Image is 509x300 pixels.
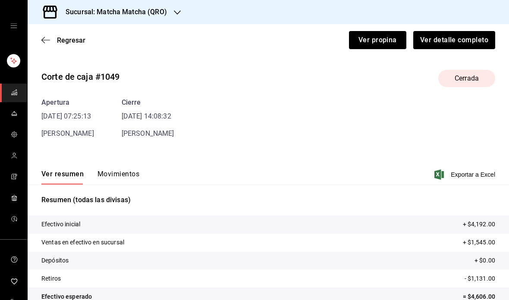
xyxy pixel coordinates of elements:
[122,129,174,137] span: [PERSON_NAME]
[413,31,495,49] button: Ver detalle completo
[41,195,495,205] p: Resumen (todas las divisas)
[41,170,139,184] div: navigation tabs
[463,220,495,229] p: + $4,192.00
[474,256,495,265] p: + $0.00
[463,238,495,247] p: + $1,545.00
[41,274,61,283] p: Retiros
[59,7,167,17] h3: Sucursal: Matcha Matcha (QRO)
[41,111,94,122] time: [DATE] 07:25:13
[122,97,174,108] div: Cierre
[41,220,80,229] p: Efectivo inicial
[41,170,84,184] button: Ver resumen
[122,111,174,122] time: [DATE] 14:08:32
[57,36,85,44] span: Regresar
[465,274,495,283] p: - $1,131.00
[41,97,94,108] div: Apertura
[41,36,85,44] button: Regresar
[97,170,139,184] button: Movimientos
[41,70,120,83] div: Corte de caja #1049
[41,256,69,265] p: Depósitos
[449,73,484,84] span: Cerrada
[41,129,94,137] span: [PERSON_NAME]
[10,22,17,29] button: open drawer
[436,169,495,180] button: Exportar a Excel
[41,238,124,247] p: Ventas en efectivo en sucursal
[349,31,406,49] button: Ver propina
